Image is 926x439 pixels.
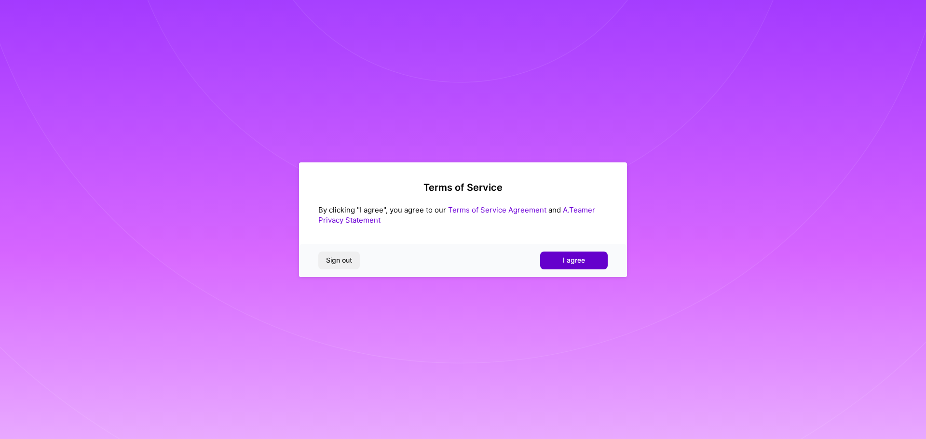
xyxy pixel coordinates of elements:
a: Terms of Service Agreement [448,205,546,214]
button: Sign out [318,252,360,269]
div: By clicking "I agree", you agree to our and [318,205,608,225]
h2: Terms of Service [318,182,608,193]
span: I agree [563,255,585,265]
span: Sign out [326,255,352,265]
button: I agree [540,252,608,269]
